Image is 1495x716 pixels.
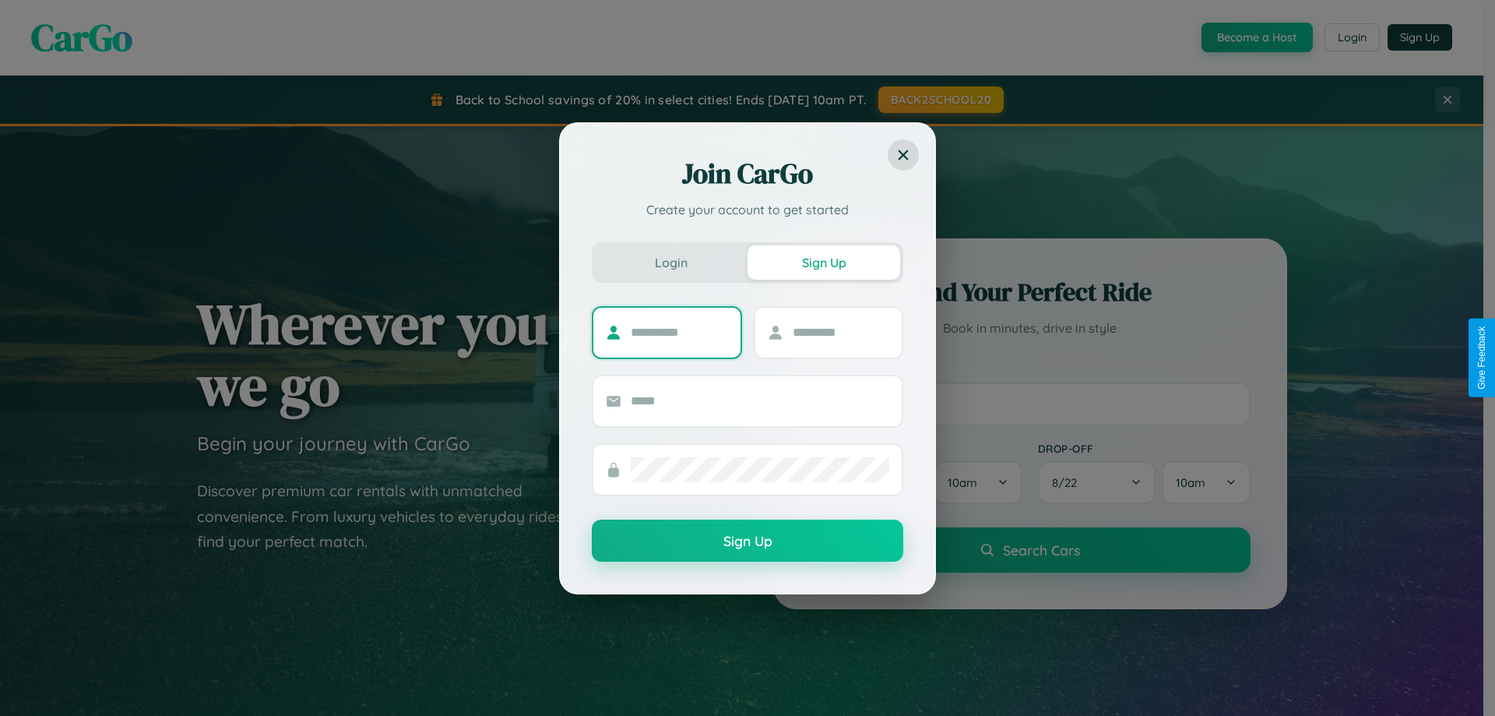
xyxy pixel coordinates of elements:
[595,245,747,280] button: Login
[1476,326,1487,390] div: Give Feedback
[747,245,900,280] button: Sign Up
[592,520,903,562] button: Sign Up
[592,155,903,192] h2: Join CarGo
[592,200,903,219] p: Create your account to get started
